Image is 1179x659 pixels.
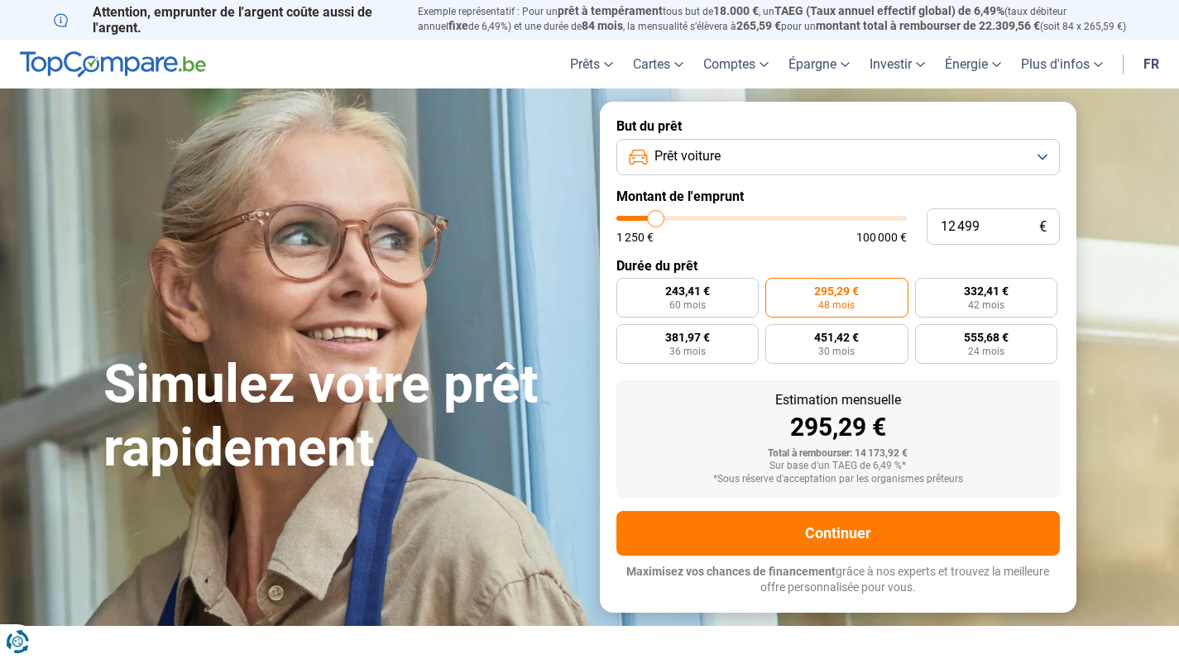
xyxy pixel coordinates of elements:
a: Comptes [693,40,779,88]
span: Maximisez vos chances de financement [626,565,836,578]
span: 84 mois [582,19,623,32]
a: Plus d'infos [1011,40,1113,88]
span: 332,41 € [964,285,1009,297]
h1: Simulez votre prêt rapidement [103,353,580,480]
span: 381,97 € [665,332,710,343]
span: Prêt voiture [654,147,721,165]
p: grâce à nos experts et trouvez la meilleure offre personnalisée pour vous. [616,564,1060,596]
span: prêt à tempérament [558,4,663,17]
div: Estimation mensuelle [630,394,1047,407]
span: 24 mois [968,346,1004,356]
span: 60 mois [669,300,706,310]
a: Cartes [623,40,693,88]
div: Sur base d'un TAEG de 6,49 %* [630,461,1047,472]
label: Montant de l'emprunt [616,189,1060,204]
div: 295,29 € [630,415,1047,440]
label: Durée du prêt [616,258,1060,274]
a: Épargne [779,40,860,88]
span: TAEG (Taux annuel effectif global) de 6,49% [774,4,1004,17]
span: 30 mois [818,346,855,356]
span: € [1039,220,1047,234]
button: Continuer [616,511,1060,556]
div: *Sous réserve d'acceptation par les organismes prêteurs [630,474,1047,485]
span: 265,59 € [736,19,781,32]
span: 1 250 € [616,232,654,243]
span: 48 mois [818,300,855,310]
span: 18.000 € [713,4,759,17]
span: 451,42 € [814,332,859,343]
p: Exemple représentatif : Pour un tous but de , un (taux débiteur annuel de 6,49%) et une durée de ... [418,4,1126,34]
span: 295,29 € [814,285,859,297]
span: fixe [448,19,468,32]
span: montant total à rembourser de 22.309,56 € [816,19,1040,32]
button: Prêt voiture [616,139,1060,175]
span: 100 000 € [856,232,907,243]
span: 42 mois [968,300,1004,310]
a: Énergie [935,40,1011,88]
img: TopCompare [20,51,206,78]
p: Attention, emprunter de l'argent coûte aussi de l'argent. [54,4,398,36]
div: Total à rembourser: 14 173,92 € [630,448,1047,460]
span: 243,41 € [665,285,710,297]
a: fr [1133,40,1169,88]
span: 36 mois [669,346,706,356]
label: But du prêt [616,118,1060,134]
a: Prêts [560,40,623,88]
a: Investir [860,40,935,88]
span: 555,68 € [964,332,1009,343]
